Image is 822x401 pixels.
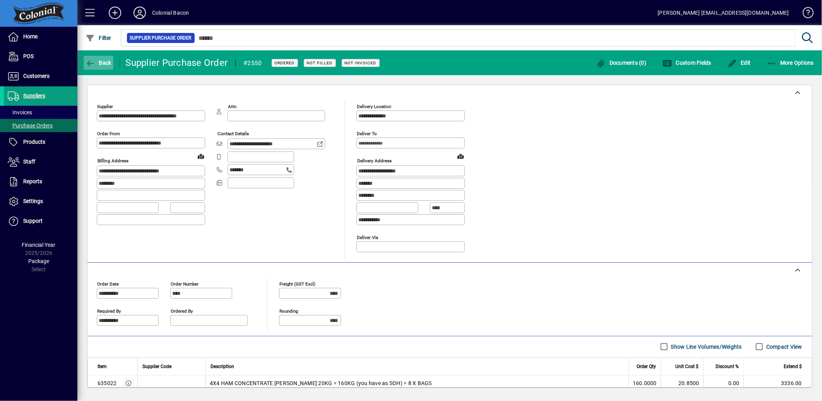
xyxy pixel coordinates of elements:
button: Add [103,6,127,20]
span: Home [23,33,38,40]
span: Financial Year [22,242,56,248]
a: Settings [4,192,77,211]
td: 3336.00 [743,375,812,391]
a: Reports [4,172,77,191]
mat-label: Order number [171,281,199,286]
span: Supplier Purchase Order [130,34,192,42]
mat-label: Supplier [97,104,113,109]
span: Filter [86,35,111,41]
span: Unit Cost $ [675,362,699,371]
button: Edit [726,56,753,70]
span: POS [23,53,34,59]
a: POS [4,47,77,66]
div: Colonial Bacon [152,7,189,19]
a: View on map [195,150,207,162]
a: Home [4,27,77,46]
span: Edit [728,60,751,66]
div: Supplier Purchase Order [126,57,228,69]
span: Discount % [716,362,739,371]
span: Documents (0) [596,60,647,66]
a: Staff [4,152,77,172]
td: 20.8500 [661,375,703,391]
mat-label: Deliver To [357,131,377,136]
div: [PERSON_NAME] [EMAIL_ADDRESS][DOMAIN_NAME] [658,7,789,19]
label: Show Line Volumes/Weights [670,343,742,351]
span: Description [211,362,234,371]
a: Invoices [4,106,77,119]
button: Profile [127,6,152,20]
button: Documents (0) [594,56,649,70]
span: Item [98,362,107,371]
mat-label: Attn [228,104,236,109]
button: Back [84,56,113,70]
span: 4X4 HAM CONCENTRATE [PERSON_NAME] 20KG = 160KG (you have as SOH) = 8 X BAGS [210,379,432,387]
mat-label: Delivery Location [357,104,391,109]
mat-label: Required by [97,308,121,313]
div: #2550 [243,57,262,69]
button: More Options [765,56,816,70]
span: Suppliers [23,93,45,99]
span: Extend $ [784,362,802,371]
a: Products [4,133,77,152]
app-page-header-button: Back [77,56,120,70]
a: Support [4,212,77,231]
span: Supplier Code [142,362,171,371]
span: Reports [23,178,42,184]
span: Not Filled [307,60,333,65]
mat-label: Ordered by [171,308,193,313]
span: Staff [23,158,35,165]
span: Settings [23,198,43,204]
a: Customers [4,67,77,86]
a: View on map [454,150,467,162]
button: Filter [84,31,113,45]
span: Invoices [8,109,32,115]
a: Knowledge Base [797,2,812,27]
span: Package [28,258,49,264]
span: Customers [23,73,50,79]
div: 635022 [98,379,117,387]
span: Custom Fields [663,60,711,66]
mat-label: Order from [97,131,120,136]
span: Back [86,60,111,66]
mat-label: Rounding [279,308,298,313]
span: More Options [767,60,814,66]
span: Order Qty [637,362,656,371]
td: 160.0000 [628,375,661,391]
td: 0.00 [703,375,743,391]
span: Ordered [275,60,295,65]
span: Products [23,139,45,145]
span: Not Invoiced [345,60,377,65]
mat-label: Freight (GST excl) [279,281,315,286]
span: Purchase Orders [8,122,53,129]
label: Compact View [765,343,802,351]
mat-label: Order date [97,281,119,286]
mat-label: Deliver via [357,234,378,240]
button: Custom Fields [661,56,713,70]
a: Purchase Orders [4,119,77,132]
span: Support [23,218,43,224]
